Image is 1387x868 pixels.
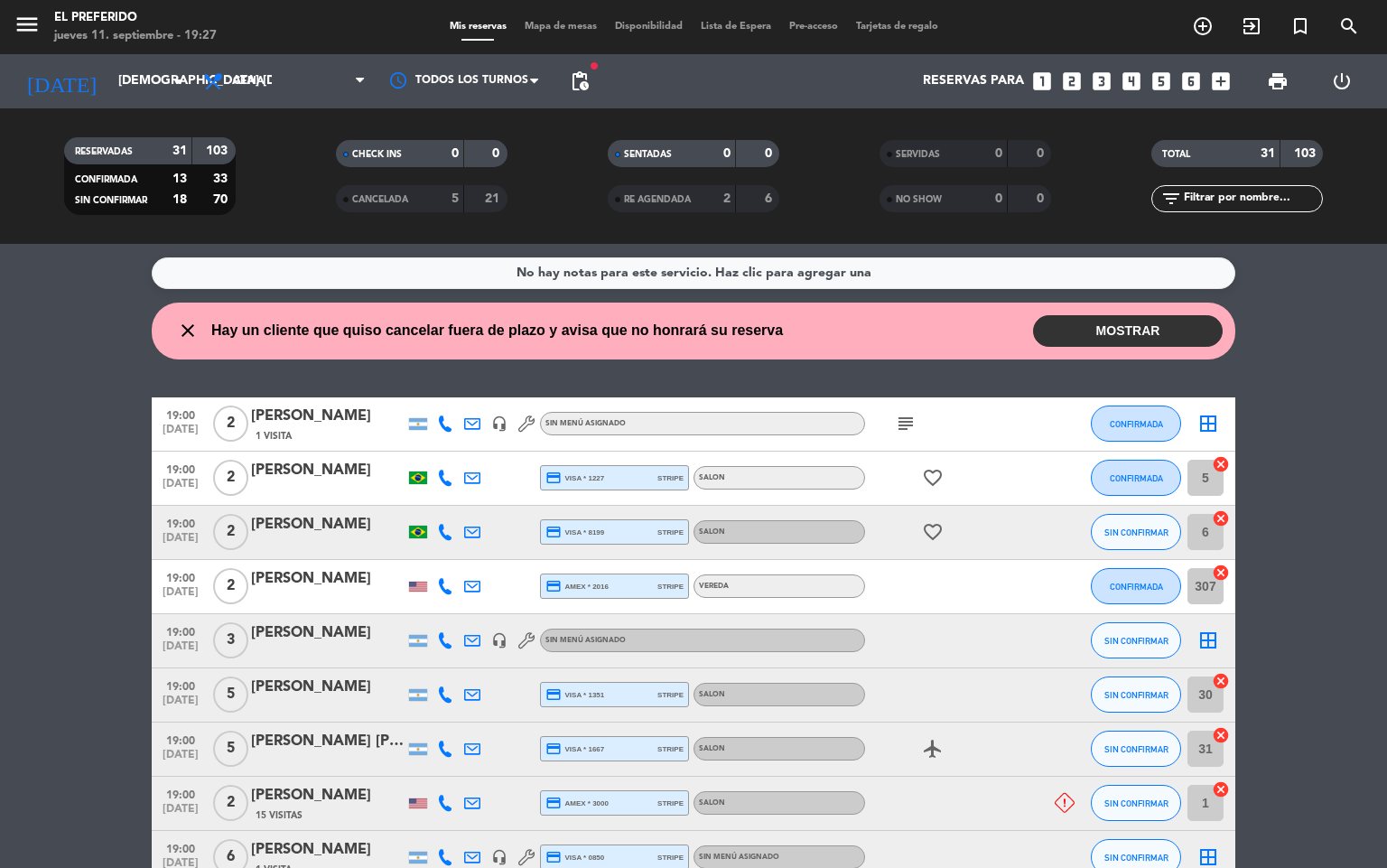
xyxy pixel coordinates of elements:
[54,27,217,45] div: jueves 11. septiembre - 19:27
[491,632,507,649] i: headset_mic
[1179,70,1203,93] i: looks_6
[699,799,725,807] span: SALON
[441,22,516,32] span: Mis reservas
[251,459,405,482] div: [PERSON_NAME]
[545,849,604,865] span: visa * 0850
[1150,70,1173,93] i: looks_5
[1037,192,1047,205] strong: 0
[1309,54,1373,108] div: LOG OUT
[251,621,405,645] div: [PERSON_NAME]
[624,195,691,204] span: RE AGENDADA
[657,798,684,809] span: stripe
[172,193,187,206] strong: 18
[1033,315,1223,347] button: MOSTRAR
[516,22,606,32] span: Mapa de mesas
[256,808,303,823] span: 15 Visitas
[211,319,783,342] span: Hay un cliente que quiso cancelar fuera de plazo y avisa que no honrará su reserva
[995,192,1002,205] strong: 0
[256,429,292,443] span: 1 Visita
[213,622,248,658] span: 3
[1331,70,1353,92] i: power_settings_new
[545,849,562,865] i: credit_card
[699,745,725,752] span: SALON
[657,689,684,701] span: stripe
[1160,188,1182,210] i: filter_list
[545,470,562,486] i: credit_card
[451,192,459,205] strong: 5
[545,686,604,703] span: visa * 1351
[213,785,248,821] span: 2
[1120,70,1143,93] i: looks_4
[251,730,405,753] div: [PERSON_NAME] [PERSON_NAME]
[1212,726,1230,744] i: cancel
[14,11,41,44] button: menu
[158,404,203,425] span: 19:00
[177,320,199,341] i: close
[1091,406,1181,442] button: CONFIRMADA
[896,150,940,159] span: SERVIDAS
[251,567,405,591] div: [PERSON_NAME]
[158,640,203,661] span: [DATE]
[1338,15,1360,37] i: search
[352,150,402,159] span: CHECK INS
[657,852,684,863] span: stripe
[1091,460,1181,496] button: CONFIRMADA
[1267,70,1289,92] span: print
[699,691,725,698] span: SALON
[1104,636,1168,646] span: SIN CONFIRMAR
[1110,582,1163,592] span: CONFIRMADA
[896,195,942,204] span: NO SHOW
[213,568,248,604] span: 2
[923,74,1024,89] span: Reservas para
[1261,147,1275,160] strong: 31
[158,458,203,479] span: 19:00
[158,621,203,641] span: 19:00
[699,528,725,536] span: SALON
[1197,630,1219,651] i: border_all
[158,749,203,770] span: [DATE]
[213,406,248,442] span: 2
[1104,744,1168,754] span: SIN CONFIRMAR
[251,513,405,537] div: [PERSON_NAME]
[545,637,626,644] span: Sin menú asignado
[158,729,203,750] span: 19:00
[158,675,203,695] span: 19:00
[723,192,731,205] strong: 2
[213,514,248,550] span: 2
[1060,70,1084,93] i: looks_two
[545,470,604,486] span: visa * 1227
[75,196,147,205] span: SIN CONFIRMAR
[158,837,203,858] span: 19:00
[168,70,190,92] i: arrow_drop_down
[1104,527,1168,537] span: SIN CONFIRMAR
[517,263,871,284] div: No hay notas para este servicio. Haz clic para agregar una
[624,150,672,159] span: SENTADAS
[895,413,917,434] i: subject
[545,795,609,811] span: amex * 3000
[1197,846,1219,868] i: border_all
[657,527,684,538] span: stripe
[1162,150,1190,159] span: TOTAL
[545,686,562,703] i: credit_card
[657,581,684,593] span: stripe
[75,175,137,184] span: CONFIRMADA
[251,405,405,428] div: [PERSON_NAME]
[723,147,731,160] strong: 0
[589,61,600,71] span: fiber_manual_record
[847,22,947,32] span: Tarjetas de regalo
[765,192,776,205] strong: 6
[545,741,562,757] i: credit_card
[545,524,562,540] i: credit_card
[1110,473,1163,483] span: CONFIRMADA
[1212,564,1230,582] i: cancel
[1209,70,1233,93] i: add_box
[1091,731,1181,767] button: SIN CONFIRMAR
[922,467,944,489] i: favorite_border
[1212,509,1230,527] i: cancel
[995,147,1002,160] strong: 0
[1091,514,1181,550] button: SIN CONFIRMAR
[545,524,604,540] span: visa * 8199
[657,743,684,755] span: stripe
[922,521,944,543] i: favorite_border
[491,415,507,432] i: headset_mic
